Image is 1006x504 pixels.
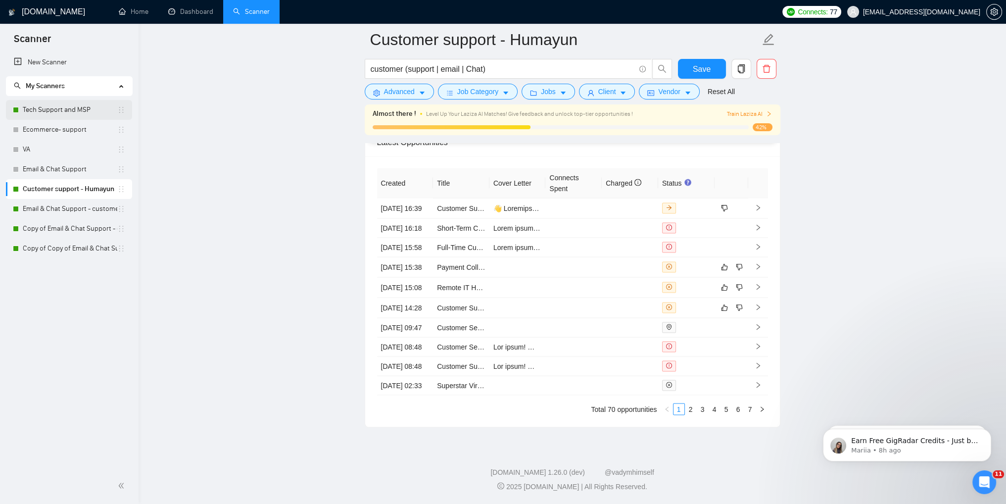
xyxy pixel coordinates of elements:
[620,89,626,97] span: caret-down
[697,404,708,415] a: 3
[830,6,837,17] span: 77
[733,261,745,273] button: dislike
[437,343,622,351] a: Customer Service and Administrative Support Team Needed
[744,403,756,415] li: 7
[502,89,509,97] span: caret-down
[661,403,673,415] button: left
[6,140,132,159] li: VA
[437,224,616,232] a: Short-Term Customer Service Representative for HubSpot
[437,204,515,212] a: Customer Support - Audit
[437,244,605,252] a: Full-Time Customer Service Rep (Remote, Long-Term)
[755,244,762,251] span: right
[808,408,1006,477] iframe: Intercom notifications message
[762,33,775,46] span: edit
[6,52,132,72] li: New Scanner
[666,225,672,231] span: exclamation-circle
[639,66,646,72] span: info-circle
[117,185,125,193] span: holder
[756,403,768,415] li: Next Page
[721,304,728,312] span: like
[541,86,556,97] span: Jobs
[666,382,672,388] span: close-circle
[666,244,672,250] span: exclamation-circle
[437,284,638,292] a: Remote IT Helpdesk Technician (Microsoft 365 & Windows 10/11)
[433,168,489,199] th: Title
[658,86,680,97] span: Vendor
[6,120,132,140] li: Ecommerce- support
[118,481,128,491] span: double-left
[373,89,380,97] span: setting
[117,165,125,173] span: holder
[579,84,635,100] button: userClientcaret-down
[587,89,594,97] span: user
[433,199,489,219] td: Customer Support - Audit
[733,302,745,314] button: dislike
[26,82,65,90] span: My Scanners
[117,106,125,114] span: holder
[666,304,672,310] span: close-circle
[591,403,657,415] li: Total 70 opportunities
[664,406,670,412] span: left
[673,403,685,415] li: 1
[545,168,602,199] th: Connects Spent
[6,32,59,52] span: Scanner
[993,470,1004,478] span: 11
[497,483,504,490] span: copyright
[709,404,720,415] a: 4
[598,86,616,97] span: Client
[755,362,762,369] span: right
[755,204,762,211] span: right
[419,89,426,97] span: caret-down
[733,404,744,415] a: 6
[755,224,762,231] span: right
[437,324,641,332] a: Customer Service Representative for Scheduling and Admin Tasks
[666,264,672,270] span: close-circle
[673,404,684,415] a: 1
[377,357,433,376] td: [DATE] 08:48
[14,82,21,89] span: search
[986,8,1002,16] a: setting
[168,7,213,16] a: dashboardDashboard
[666,205,672,211] span: arrow-right
[661,403,673,415] li: Previous Page
[755,382,762,389] span: right
[721,204,728,212] span: dislike
[732,403,744,415] li: 6
[787,8,795,16] img: upwork-logo.png
[23,159,117,179] a: Email & Chat Support
[426,110,633,117] span: Level Up Your Laziza AI Matches! Give feedback and unlock top-tier opportunities !
[437,304,551,312] a: Customer Support Specialist Needed
[23,239,117,258] a: Copy of Copy of Email & Chat Support - customer support S-1
[6,239,132,258] li: Copy of Copy of Email & Chat Support - customer support S-1
[850,8,857,15] span: user
[666,344,672,350] span: exclamation-circle
[757,64,776,73] span: delete
[719,282,730,294] button: like
[446,89,453,97] span: bars
[731,59,751,79] button: copy
[433,298,489,318] td: Customer Support Specialist Needed
[377,238,433,257] td: [DATE] 15:58
[666,284,672,290] span: close-circle
[753,123,772,131] span: 42%
[736,263,743,271] span: dislike
[987,8,1002,16] span: setting
[14,52,124,72] a: New Scanner
[438,84,518,100] button: barsJob Categorycaret-down
[377,298,433,318] td: [DATE] 14:28
[23,199,117,219] a: Email & Chat Support - customer support S-1
[522,84,575,100] button: folderJobscaret-down
[384,86,415,97] span: Advanced
[719,302,730,314] button: like
[732,64,751,73] span: copy
[433,238,489,257] td: Full-Time Customer Service Rep (Remote, Long-Term)
[755,304,762,311] span: right
[560,89,567,97] span: caret-down
[377,338,433,357] td: [DATE] 08:48
[755,263,762,270] span: right
[736,304,743,312] span: dislike
[490,468,585,476] a: [DOMAIN_NAME] 1.26.0 (dev)
[685,404,696,415] a: 2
